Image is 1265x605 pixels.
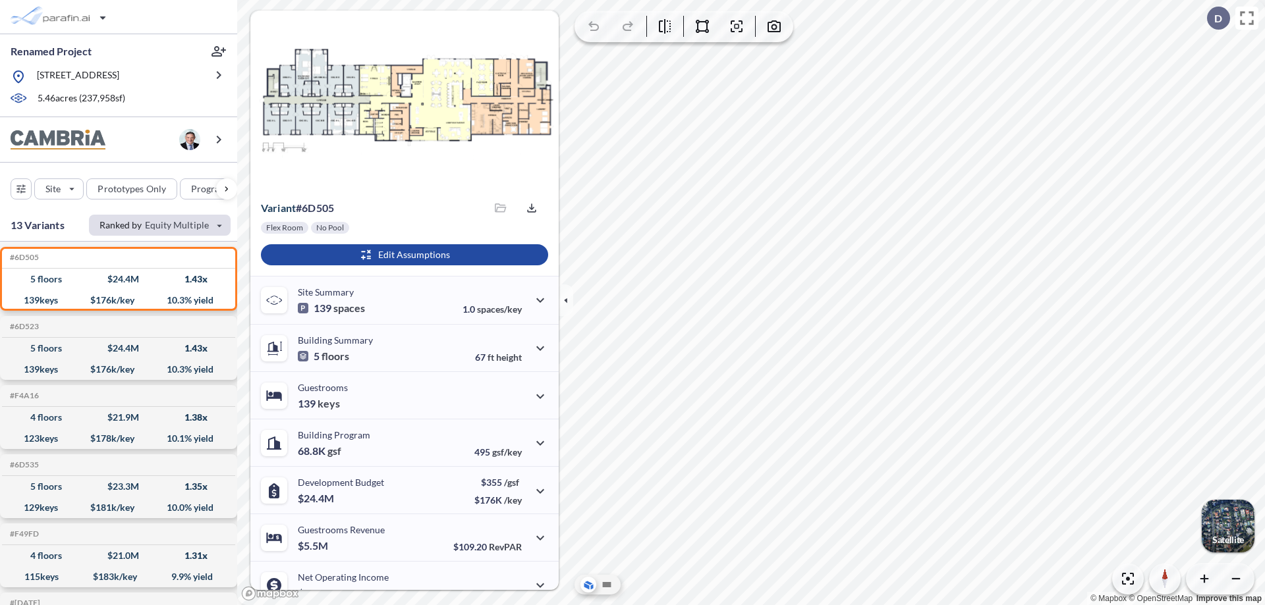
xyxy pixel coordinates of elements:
p: Edit Assumptions [378,248,450,261]
h5: Click to copy the code [7,529,39,539]
span: gsf [327,444,341,458]
button: Site [34,178,84,199]
p: Site Summary [298,286,354,298]
p: 495 [474,446,522,458]
p: Flex Room [266,223,303,233]
p: 68.8K [298,444,341,458]
span: spaces [333,302,365,315]
button: Program [180,178,251,199]
span: Variant [261,201,296,214]
p: 5 [298,350,349,363]
p: D [1214,13,1222,24]
p: Net Operating Income [298,571,389,583]
span: floors [322,350,349,363]
span: RevPAR [489,541,522,552]
h5: Click to copy the code [7,253,39,262]
p: $355 [474,477,522,488]
span: keys [318,397,340,410]
img: user logo [179,129,200,150]
button: Edit Assumptions [261,244,548,265]
a: Mapbox homepage [241,586,299,601]
p: Satellite [1212,535,1244,545]
button: Site Plan [599,577,615,592]
p: Building Summary [298,334,373,346]
span: gsf/key [492,446,522,458]
p: 45.0% [466,589,522,600]
a: Improve this map [1196,594,1262,603]
span: spaces/key [477,303,522,315]
p: 139 [298,397,340,410]
button: Aerial View [580,577,596,592]
img: Switcher Image [1202,500,1254,552]
p: Development Budget [298,477,384,488]
button: Switcher ImageSatellite [1202,500,1254,552]
p: 139 [298,302,365,315]
p: Site [45,182,61,196]
a: Mapbox [1090,594,1127,603]
p: Renamed Project [11,44,92,59]
p: Guestrooms [298,382,348,393]
h5: Click to copy the code [7,322,39,331]
p: Program [191,182,228,196]
p: No Pool [316,223,344,233]
h5: Click to copy the code [7,460,39,469]
p: # 6d505 [261,201,334,215]
p: $5.5M [298,539,330,552]
p: $2.5M [298,587,330,600]
span: ft [488,352,494,363]
img: BrandImage [11,130,105,150]
p: 13 Variants [11,217,65,233]
p: $109.20 [453,541,522,552]
h5: Click to copy the code [7,391,39,400]
span: margin [493,589,522,600]
span: height [496,352,522,363]
button: Ranked by Equity Multiple [89,215,231,236]
p: 1.0 [463,303,522,315]
p: 5.46 acres ( 237,958 sf) [38,92,125,106]
p: 67 [475,352,522,363]
a: OpenStreetMap [1129,594,1193,603]
p: Building Program [298,429,370,440]
span: /key [504,494,522,506]
p: $176K [474,494,522,506]
button: Prototypes Only [86,178,177,199]
p: [STREET_ADDRESS] [37,68,119,85]
span: /gsf [504,477,519,488]
p: $24.4M [298,492,336,505]
p: Guestrooms Revenue [298,524,385,535]
p: Prototypes Only [98,182,166,196]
